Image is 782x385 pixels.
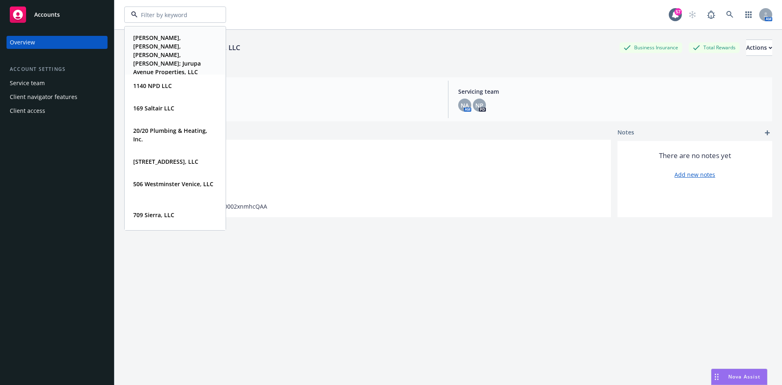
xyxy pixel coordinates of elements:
a: Client access [7,104,108,117]
span: Accounts [34,11,60,18]
span: Nova Assist [728,373,760,380]
button: Actions [746,40,772,56]
div: Service team [10,77,45,90]
span: 0018X00002xnmhcQAA [204,202,267,211]
span: NP [475,101,483,110]
div: 57 [674,8,682,15]
strong: 1140 NPD LLC [133,82,172,90]
strong: 20/20 Plumbing & Heating, Inc. [133,127,207,143]
div: Client navigator features [10,90,77,103]
a: Overview [7,36,108,49]
a: add [762,128,772,138]
a: Accounts [7,3,108,26]
span: NA [461,101,469,110]
div: Client access [10,104,45,117]
strong: [STREET_ADDRESS], LLC [133,158,198,165]
a: Add new notes [674,170,715,179]
a: Service team [7,77,108,90]
strong: 709 Sierra, LLC [133,211,174,219]
div: Account settings [7,65,108,73]
span: EB [131,103,438,112]
button: Nova Assist [711,369,767,385]
div: Business Insurance [619,42,682,53]
div: Overview [10,36,35,49]
strong: 506 Westminster Venice, LLC [133,180,213,188]
span: Notes [617,128,634,138]
a: Search [722,7,738,23]
a: Start snowing [684,7,701,23]
span: There are no notes yet [659,151,731,161]
strong: [PERSON_NAME], [PERSON_NAME], [PERSON_NAME], [PERSON_NAME]; Jurupa Avenue Properties, LLC [133,34,201,76]
a: Client navigator features [7,90,108,103]
div: Total Rewards [689,42,740,53]
a: Report a Bug [703,7,719,23]
span: Account type [131,87,438,96]
strong: 169 Saltair LLC [133,104,174,112]
a: Switch app [740,7,757,23]
input: Filter by keyword [138,11,209,19]
div: Actions [746,40,772,55]
div: Drag to move [712,369,722,385]
span: Servicing team [458,87,766,96]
